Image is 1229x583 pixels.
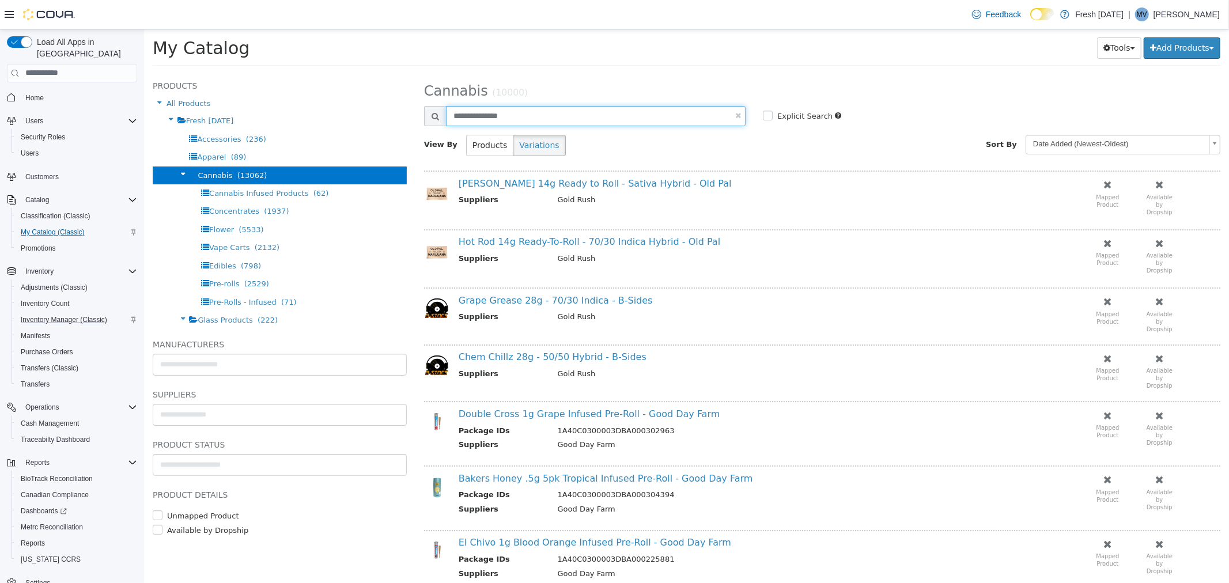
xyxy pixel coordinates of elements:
[405,396,857,410] td: 1A40C0300003DBA000302963
[315,149,588,160] a: [PERSON_NAME] 14g Ready to Roll - Sativa Hybrid - Old Pal
[21,228,85,237] span: My Catalog (Classic)
[16,345,78,359] a: Purchase Orders
[111,214,135,222] span: (2132)
[1003,165,1028,186] small: Available by Dropship
[2,455,142,471] button: Reports
[405,474,857,489] td: Good Day Farm
[114,286,134,295] span: (222)
[21,170,63,184] a: Customers
[2,89,142,106] button: Home
[100,250,125,259] span: (2529)
[21,132,65,142] span: Security Roles
[12,129,142,145] button: Security Roles
[102,105,122,114] span: (236)
[9,308,263,322] h5: Manufacturers
[405,539,857,553] td: Good Day Farm
[9,408,263,422] h5: Product Status
[952,460,975,474] small: Mapped Product
[12,503,142,519] a: Dashboards
[315,508,587,518] a: El Chivo 1g Blood Orange Infused Pre-Roll - Good Day Farm
[21,380,50,389] span: Transfers
[16,209,137,223] span: Classification (Classic)
[315,322,502,333] a: Chem Chillz 28g - 50/50 Hybrid - B-Sides
[1003,395,1028,417] small: Available by Dropship
[12,431,142,448] button: Traceabilty Dashboard
[9,459,263,472] h5: Product Details
[16,313,112,327] a: Inventory Manager (Classic)
[12,551,142,567] button: [US_STATE] CCRS
[42,87,90,96] span: Fresh [DATE]
[9,50,263,63] h5: Products
[97,232,117,241] span: (798)
[12,224,142,240] button: My Catalog (Classic)
[16,329,137,343] span: Manifests
[1030,8,1054,20] input: Dark Mode
[315,410,405,424] th: Suppliers
[315,266,509,277] a: Grape Grease 28g - 70/30 Indica - B-Sides
[25,195,49,205] span: Catalog
[405,282,857,296] td: Gold Rush
[16,504,71,518] a: Dashboards
[280,111,313,119] span: View By
[16,377,137,391] span: Transfers
[16,130,137,144] span: Security Roles
[280,207,306,240] img: 150
[842,111,873,119] span: Sort By
[12,208,142,224] button: Classification (Classic)
[952,165,975,179] small: Mapped Product
[25,403,59,412] span: Operations
[21,193,137,207] span: Catalog
[16,241,60,255] a: Promotions
[1128,7,1130,21] p: |
[952,395,975,409] small: Mapped Product
[16,520,88,534] a: Metrc Reconciliation
[280,380,306,406] img: 150
[65,232,92,241] span: Edibles
[16,361,137,375] span: Transfers (Classic)
[2,192,142,208] button: Catalog
[21,211,90,221] span: Classification (Classic)
[87,123,103,132] span: (89)
[16,552,137,566] span: Washington CCRS
[25,172,59,181] span: Customers
[16,417,84,430] a: Cash Management
[16,361,83,375] a: Transfers (Classic)
[280,323,306,349] img: 150
[16,281,92,294] a: Adjustments (Classic)
[315,396,405,410] th: Package IDs
[21,490,89,499] span: Canadian Compliance
[21,474,93,483] span: BioTrack Reconciliation
[16,488,93,502] a: Canadian Compliance
[16,313,137,327] span: Inventory Manager (Classic)
[16,329,55,343] a: Manifests
[16,520,137,534] span: Metrc Reconciliation
[65,177,115,186] span: Concentrates
[16,146,137,160] span: Users
[93,142,123,150] span: (13062)
[16,488,137,502] span: Canadian Compliance
[12,279,142,296] button: Adjustments (Classic)
[120,177,145,186] span: (1937)
[54,142,88,150] span: Cannabis
[952,282,975,296] small: Mapped Product
[315,282,405,296] th: Suppliers
[12,415,142,431] button: Cash Management
[952,524,975,537] small: Mapped Product
[967,3,1026,26] a: Feedback
[405,224,857,238] td: Gold Rush
[12,312,142,328] button: Inventory Manager (Classic)
[16,377,54,391] a: Transfers
[21,400,137,414] span: Operations
[315,165,405,179] th: Suppliers
[12,360,142,376] button: Transfers (Classic)
[1030,20,1031,21] span: Dark Mode
[315,444,609,455] a: Bakers Honey .5g 5pk Tropical Infused Pre-Roll - Good Day Farm
[322,105,369,127] button: Products
[12,344,142,360] button: Purchase Orders
[405,165,857,179] td: Gold Rush
[54,286,108,295] span: Glass Products
[16,146,43,160] a: Users
[21,169,137,184] span: Customers
[12,328,142,344] button: Manifests
[1137,7,1147,21] span: MV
